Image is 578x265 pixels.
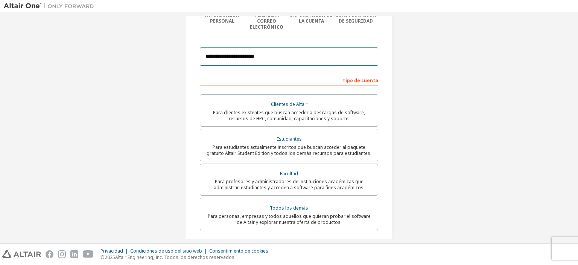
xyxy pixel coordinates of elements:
font: Para estudiantes actualmente inscritos que buscan acceder al paquete gratuito Altair Student Edit... [207,144,371,156]
font: Información de la cuenta [290,12,333,24]
font: Para personas, empresas y todos aquellos que quieran probar el software de Altair y explorar nues... [208,213,371,225]
font: Tipo de cuenta [342,77,378,84]
img: facebook.svg [46,250,53,258]
font: Para profesores y administradores de instituciones académicas que administran estudiantes y acced... [214,178,365,191]
font: Privacidad [100,248,123,254]
font: Consentimiento de cookies [209,248,268,254]
font: 2025 [105,254,115,260]
img: youtube.svg [83,250,94,258]
font: Condiciones de uso del sitio web [130,248,202,254]
font: Configuración de seguridad [335,12,376,24]
img: altair_logo.svg [2,250,41,258]
img: linkedin.svg [70,250,78,258]
font: Todos los demás [270,205,308,211]
font: Altair Engineering, Inc. Todos los derechos reservados. [115,254,236,260]
font: Clientes de Altair [271,101,307,107]
font: Facultad [280,170,298,177]
font: Estudiantes [277,136,302,142]
font: Información personal [204,12,240,24]
font: Para clientes existentes que buscan acceder a descargas de software, recursos de HPC, comunidad, ... [213,109,365,122]
img: instagram.svg [58,250,66,258]
img: Altair Uno [4,2,98,10]
font: © [100,254,105,260]
font: Verificar correo electrónico [250,12,283,30]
